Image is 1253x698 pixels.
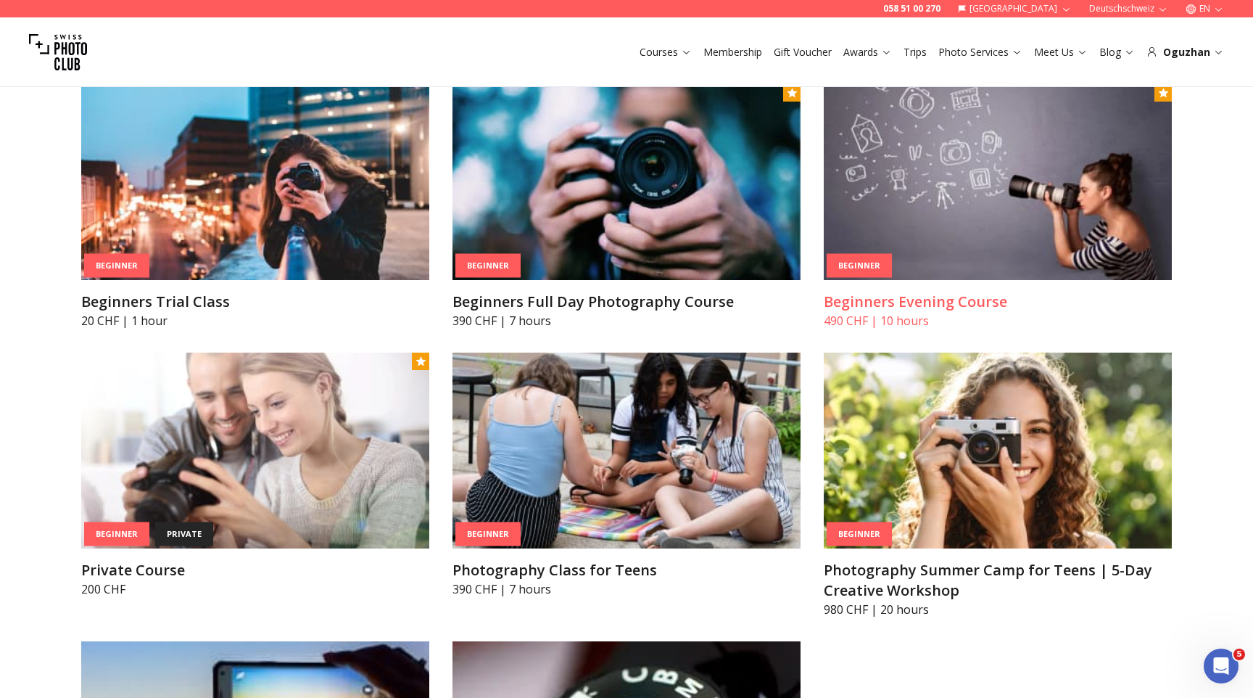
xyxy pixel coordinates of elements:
a: Beginners Trial ClassBeginnerBeginners Trial Class20 CHF | 1 hour [81,84,429,329]
p: 390 CHF | 7 hours [452,312,801,329]
img: Private Course [81,353,429,549]
div: Beginner [455,254,521,278]
a: Beginners Evening CourseBeginnerBeginners Evening Course490 CHF | 10 hours [824,84,1172,329]
h3: Photography Class for Teens [452,560,801,580]
h3: Private Course [81,560,429,580]
button: Trips [898,42,932,62]
div: Beginner [84,254,149,278]
a: Courses [640,45,692,59]
iframe: Intercom live chat [1204,649,1238,683]
div: private [155,522,213,546]
div: Beginner [84,522,149,546]
button: Gift Voucher [768,42,838,62]
p: 200 CHF [81,580,429,598]
a: 058 51 00 270 [883,3,940,15]
h3: Beginners Evening Course [824,292,1172,312]
div: Beginner [455,522,521,546]
img: Beginners Evening Course [824,84,1172,280]
button: Photo Services [932,42,1028,62]
button: Awards [838,42,898,62]
a: Membership [703,45,762,59]
a: Blog [1099,45,1135,59]
button: Blog [1093,42,1141,62]
p: 20 CHF | 1 hour [81,312,429,329]
a: Awards [843,45,892,59]
button: Membership [698,42,768,62]
a: Beginners Full Day Photography CourseBeginnerBeginners Full Day Photography Course390 CHF | 7 hours [452,84,801,329]
div: Oguzhan [1146,45,1224,59]
button: Meet Us [1028,42,1093,62]
img: Photography Summer Camp for Teens | 5-Day Creative Workshop [824,353,1172,549]
p: 490 CHF | 10 hours [824,312,1172,329]
button: Courses [634,42,698,62]
h3: Photography Summer Camp for Teens | 5-Day Creative Workshop [824,560,1172,601]
a: Meet Us [1034,45,1088,59]
a: Photo Services [938,45,1022,59]
p: 390 CHF | 7 hours [452,580,801,598]
h3: Beginners Trial Class [81,292,429,312]
a: Private CourseBeginnerprivatePrivate Course200 CHF [81,353,429,598]
img: Photography Class for Teens [452,353,801,549]
div: Beginner [827,522,892,546]
span: 5 [1233,649,1245,660]
img: Swiss photo club [29,23,87,81]
p: 980 CHF | 20 hours [824,601,1172,618]
h3: Beginners Full Day Photography Course [452,292,801,312]
a: Trips [903,45,927,59]
a: Photography Class for TeensBeginnerPhotography Class for Teens390 CHF | 7 hours [452,353,801,598]
div: Beginner [827,254,892,278]
a: Gift Voucher [774,45,832,59]
img: Beginners Trial Class [81,84,429,280]
img: Beginners Full Day Photography Course [452,84,801,280]
a: Photography Summer Camp for Teens | 5-Day Creative WorkshopBeginnerPhotography Summer Camp for Te... [824,353,1172,618]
